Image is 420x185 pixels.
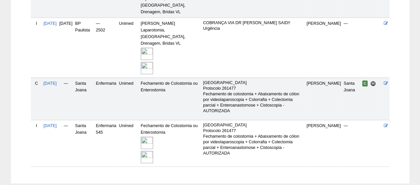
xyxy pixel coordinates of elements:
[74,18,94,77] td: BP Paulista
[43,81,57,86] a: [DATE]
[342,120,361,167] td: —
[58,120,74,167] td: —
[342,18,361,77] td: —
[32,20,41,27] div: I
[370,81,376,86] span: Hospital
[74,77,94,120] td: Santa Joana
[118,18,139,77] td: Unimed
[95,18,118,77] td: — 2502
[139,18,202,77] td: [PERSON_NAME] Laparotomia, [GEOGRAPHIC_DATA], Drenagem, Bridas VL
[342,77,361,120] td: Santa Joana
[305,77,342,120] td: [PERSON_NAME]
[118,77,139,120] td: Unimed
[139,77,202,120] td: Fechamento de Colostomia ou Enterostomia
[203,122,304,156] p: [GEOGRAPHIC_DATA] Protocolo 261477 Fechamento de colostomia + Abaixamento de cólon por videolapar...
[203,80,304,114] p: [GEOGRAPHIC_DATA] Protocolo 261477 Fechamento de colostomia + Abaixamento de cólon por videolapar...
[362,80,368,86] span: Confirmada
[74,120,94,167] td: Santa Joana
[95,120,118,167] td: Enfermaria 545
[139,120,202,167] td: Fechamento de Colostomia ou Enterostomia
[118,120,139,167] td: Unimed
[203,20,304,31] p: COBRANÇA VIA DR [PERSON_NAME] SAID!! Urgência
[32,80,41,87] div: C
[32,122,41,129] div: I
[305,18,342,77] td: [PERSON_NAME]
[58,77,74,120] td: —
[43,123,57,128] a: [DATE]
[95,77,118,120] td: Enfermaria
[305,120,342,167] td: [PERSON_NAME]
[59,21,73,26] span: [DATE]
[43,21,57,26] a: [DATE]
